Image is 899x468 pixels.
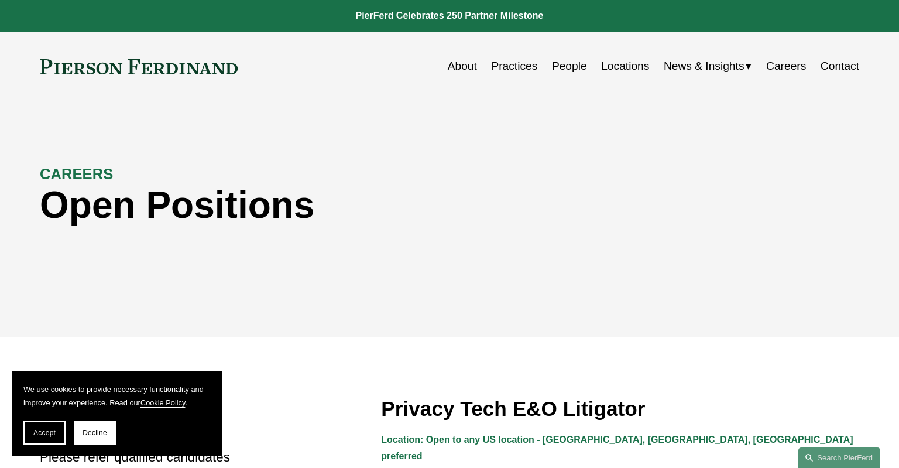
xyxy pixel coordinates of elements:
strong: CAREERS [40,166,113,182]
span: Accept [33,429,56,437]
h1: Open Positions [40,184,654,227]
h3: Privacy Tech E&O Litigator [381,396,859,422]
p: We use cookies to provide necessary functionality and improve your experience. Read our . [23,382,211,409]
button: Accept [23,421,66,445]
a: Search this site [798,447,880,468]
span: News & Insights [664,56,744,77]
button: Decline [74,421,116,445]
a: folder dropdown [664,55,752,77]
a: Locations [601,55,649,77]
a: Careers [766,55,806,77]
section: Cookie banner [12,371,222,456]
a: Cookie Policy [140,398,186,407]
a: Contact [821,55,859,77]
a: People [552,55,587,77]
span: Decline [83,429,107,437]
strong: Location: Open to any US location - [GEOGRAPHIC_DATA], [GEOGRAPHIC_DATA], [GEOGRAPHIC_DATA] prefe... [381,435,856,462]
a: About [448,55,477,77]
a: Practices [491,55,537,77]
